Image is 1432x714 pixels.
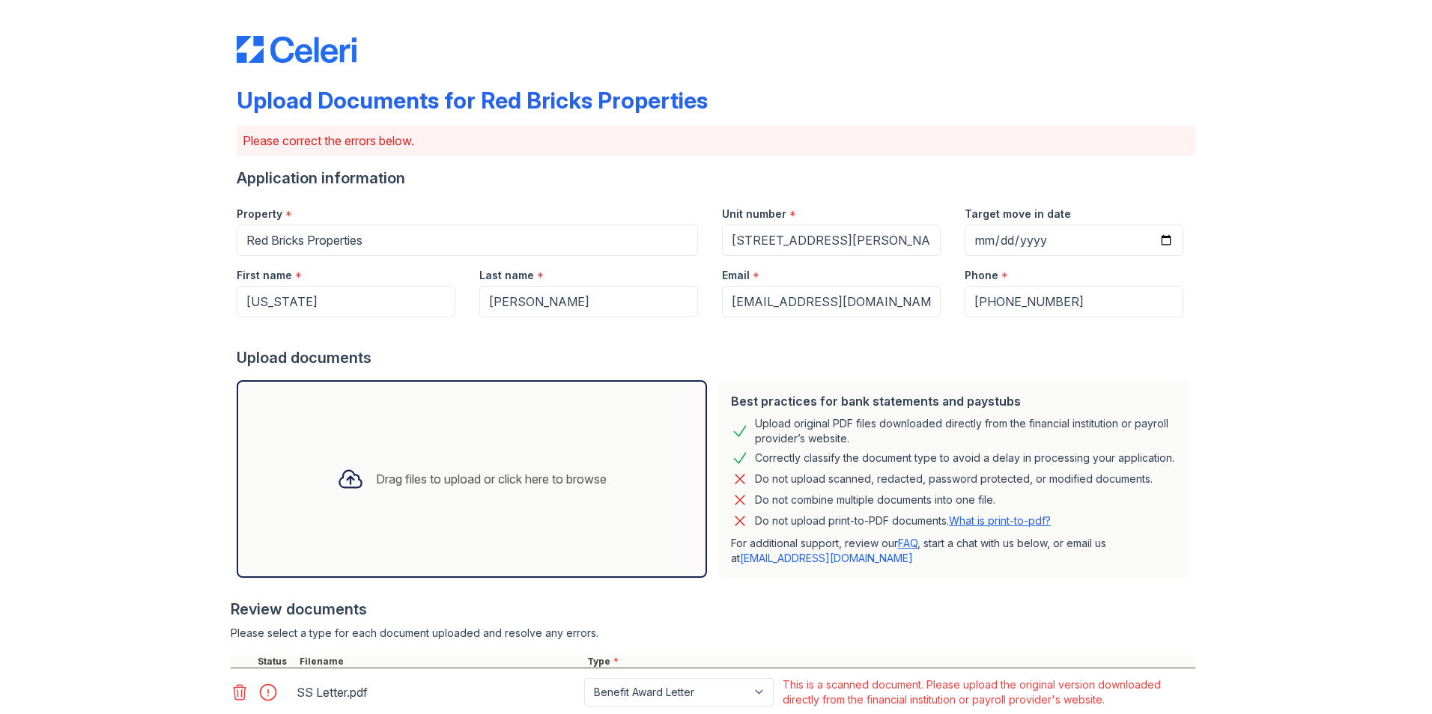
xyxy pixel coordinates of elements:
div: Do not combine multiple documents into one file. [755,491,995,509]
div: SS Letter.pdf [297,680,578,704]
a: FAQ [898,537,917,549]
label: First name [237,268,292,283]
label: Property [237,207,282,222]
div: Review documents [231,599,1195,620]
a: What is print-to-pdf? [949,514,1051,527]
a: [EMAIL_ADDRESS][DOMAIN_NAME] [740,552,913,564]
div: Please select a type for each document uploaded and resolve any errors. [231,626,1195,641]
label: Last name [479,268,534,283]
div: Correctly classify the document type to avoid a delay in processing your application. [755,449,1174,467]
p: Please correct the errors below. [243,132,1189,150]
div: This is a scanned document. Please upload the original version downloaded directly from the finan... [783,677,1192,707]
div: Do not upload scanned, redacted, password protected, or modified documents. [755,470,1153,488]
div: Drag files to upload or click here to browse [376,470,607,488]
div: Type [584,656,1195,668]
div: Upload original PDF files downloaded directly from the financial institution or payroll provider’... [755,416,1177,446]
p: For additional support, review our , start a chat with us below, or email us at [731,536,1177,566]
label: Unit number [722,207,786,222]
div: Upload Documents for Red Bricks Properties [237,87,708,114]
div: Status [255,656,297,668]
div: Upload documents [237,347,1195,368]
label: Target move in date [965,207,1071,222]
label: Phone [965,268,998,283]
p: Do not upload print-to-PDF documents. [755,513,1051,528]
img: CE_Logo_Blue-a8612792a0a2168367f1c8372b55b34899dd931a85d93a1a3d3e32e68fde9ad4.png [237,36,357,63]
div: Best practices for bank statements and paystubs [731,392,1177,410]
label: Email [722,268,750,283]
div: Filename [297,656,584,668]
div: Application information [237,168,1195,189]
